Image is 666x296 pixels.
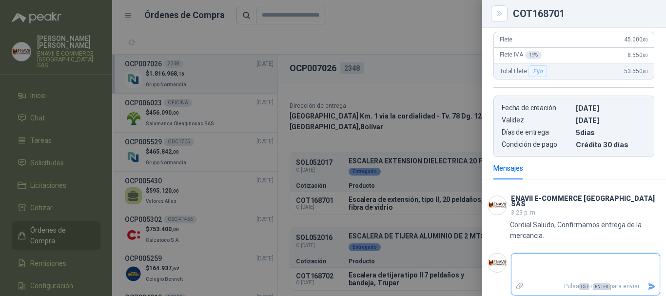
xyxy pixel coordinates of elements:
span: 3:23 p. m. [511,209,537,216]
h3: ENAVII E-COMMERCE [GEOGRAPHIC_DATA] SAS [511,196,660,207]
div: Mensajes [493,163,523,174]
p: Cordial Saludo, Confirmamos entrega de la mercancia. [510,219,660,241]
span: Total Flete [500,65,549,77]
p: Validez [502,116,572,124]
span: 45.000 [624,36,648,43]
span: Flete [500,36,512,43]
p: [DATE] [576,116,646,124]
p: [DATE] [576,104,646,112]
span: 53.550 [624,68,648,75]
div: 19 % [525,51,542,59]
p: Días de entrega [502,128,572,137]
button: Enviar [644,278,660,295]
span: ,00 [642,69,648,74]
span: ,00 [642,37,648,42]
span: ENTER [593,283,610,290]
p: 5 dias [576,128,646,137]
img: Company Logo [488,196,507,215]
div: COT168701 [513,9,654,19]
img: Company Logo [488,254,507,272]
span: ,00 [642,53,648,58]
span: Flete IVA [500,51,542,59]
p: Crédito 30 días [576,140,646,149]
p: Pulsa + para enviar [528,278,644,295]
span: 8.550 [627,52,648,59]
span: Ctrl [579,283,589,290]
div: Fijo [529,65,547,77]
p: Fecha de creación [502,104,572,112]
button: Close [493,8,505,20]
label: Adjuntar archivos [511,278,528,295]
p: Condición de pago [502,140,572,149]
